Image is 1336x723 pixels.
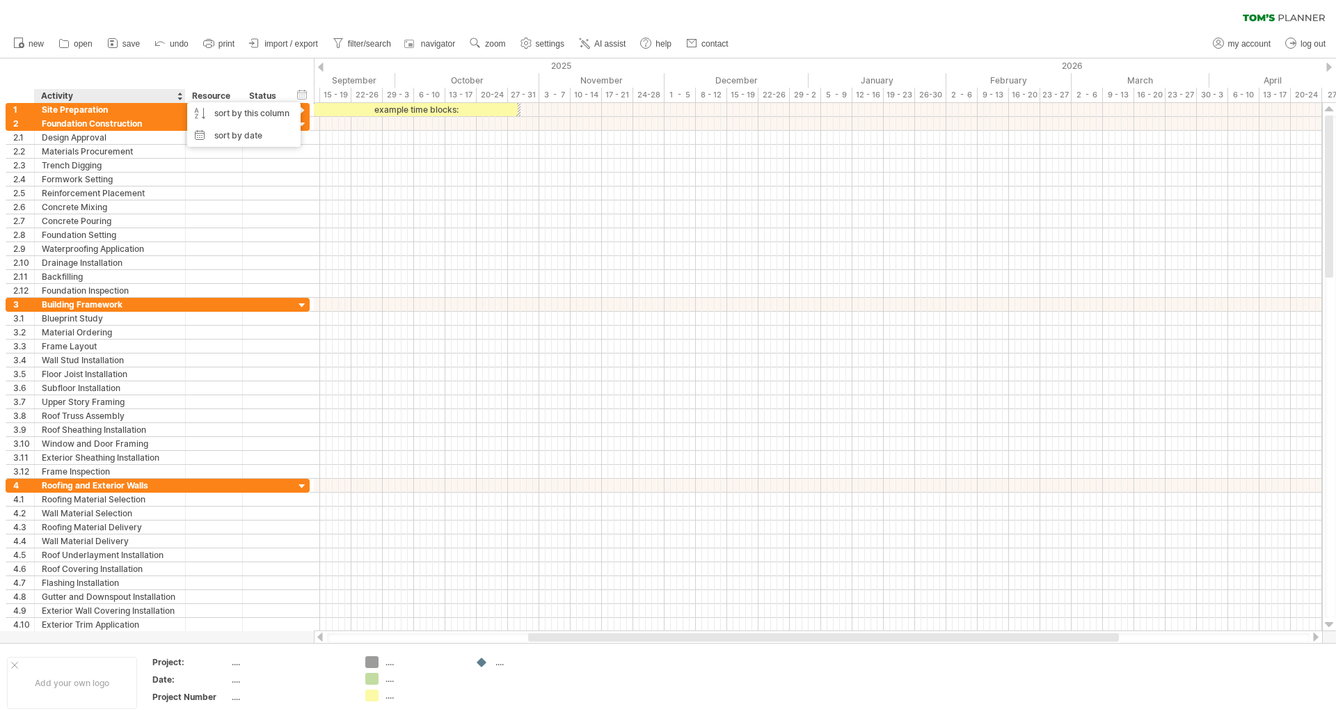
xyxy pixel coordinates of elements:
div: 9 - 13 [1103,88,1134,102]
div: 2 - 6 [946,88,978,102]
div: 3.5 [13,367,34,381]
div: Window and Door Framing [42,437,178,450]
div: November 2025 [539,73,665,88]
div: Backfilling [42,270,178,283]
span: AI assist [594,39,626,49]
a: zoom [466,35,509,53]
div: 3.11 [13,451,34,464]
a: log out [1282,35,1330,53]
div: 2.2 [13,145,34,158]
div: Floor Joist Installation [42,367,178,381]
div: 17 - 21 [602,88,633,102]
div: 29 - 3 [383,88,414,102]
div: September 2025 [257,73,395,88]
div: March 2026 [1072,73,1209,88]
div: Foundation Inspection [42,284,178,297]
div: January 2026 [809,73,946,88]
div: 2 - 6 [1072,88,1103,102]
div: 8 - 12 [696,88,727,102]
div: 16 - 20 [1009,88,1040,102]
div: 3.1 [13,312,34,325]
div: Roof Truss Assembly [42,409,178,422]
div: .... [385,673,461,685]
div: 2 [13,117,34,130]
div: Foundation Setting [42,228,178,241]
a: contact [683,35,733,53]
div: Concrete Mixing [42,200,178,214]
div: Building Framework [42,298,178,311]
div: Foundation Construction [42,117,178,130]
div: Upper Story Framing [42,395,178,408]
div: 4.7 [13,576,34,589]
div: Formwork Setting [42,173,178,186]
div: 4.10 [13,618,34,631]
div: Wall Material Selection [42,507,178,520]
div: Gutter and Downspout Installation [42,590,178,603]
div: 6 - 10 [1228,88,1259,102]
div: Resource [192,89,234,103]
div: 3 - 7 [539,88,571,102]
div: Waterproofing Application [42,242,178,255]
div: .... [385,656,461,668]
span: log out [1301,39,1326,49]
div: 3.3 [13,340,34,353]
div: 5 - 9 [821,88,852,102]
div: 1 - 5 [665,88,696,102]
span: import / export [264,39,318,49]
div: 15 - 19 [320,88,351,102]
span: my account [1228,39,1271,49]
div: 3.12 [13,465,34,478]
div: Roof Sheathing Installation [42,423,178,436]
div: Roof Underlayment Installation [42,548,178,562]
span: zoom [485,39,505,49]
div: .... [232,691,349,703]
div: 2.9 [13,242,34,255]
div: 9 - 13 [978,88,1009,102]
div: Subfloor Installation [42,381,178,395]
span: open [74,39,93,49]
div: 2.5 [13,186,34,200]
div: 27 - 31 [508,88,539,102]
div: 2.4 [13,173,34,186]
div: 23 - 27 [1040,88,1072,102]
a: navigator [402,35,459,53]
div: Concrete Pouring [42,214,178,228]
div: 1 [13,103,34,116]
div: 24-28 [633,88,665,102]
a: new [10,35,48,53]
div: Add your own logo [7,657,137,709]
a: AI assist [575,35,630,53]
div: 20-24 [477,88,508,102]
a: print [200,35,239,53]
div: 4.4 [13,534,34,548]
div: 12 - 16 [852,88,884,102]
div: December 2025 [665,73,809,88]
div: .... [232,674,349,685]
div: 6 - 10 [414,88,445,102]
div: 15 - 19 [727,88,758,102]
div: Blueprint Study [42,312,178,325]
div: February 2026 [946,73,1072,88]
span: help [655,39,671,49]
div: Date: [152,674,229,685]
div: 4.2 [13,507,34,520]
div: 10 - 14 [571,88,602,102]
div: Flashing Installation [42,576,178,589]
div: 2.6 [13,200,34,214]
div: Roof Covering Installation [42,562,178,575]
div: 4.1 [13,493,34,506]
div: 30 - 3 [1197,88,1228,102]
div: 2.8 [13,228,34,241]
div: Materials Procurement [42,145,178,158]
div: example time blocks: [314,103,518,116]
div: 4.5 [13,548,34,562]
div: 2.3 [13,159,34,172]
div: 20-24 [1291,88,1322,102]
div: Roofing Material Selection [42,493,178,506]
a: import / export [246,35,322,53]
span: filter/search [348,39,391,49]
div: 3 [13,298,34,311]
div: sort by this column [187,102,301,125]
div: Project: [152,656,229,668]
div: Material Ordering [42,326,178,339]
